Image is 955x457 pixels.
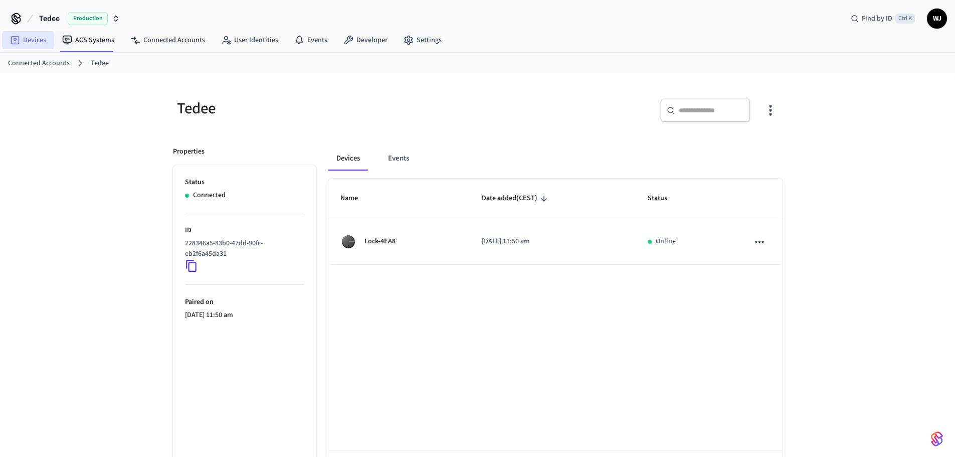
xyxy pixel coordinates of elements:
[185,225,304,236] p: ID
[648,191,680,206] span: Status
[656,236,676,247] p: Online
[380,146,417,171] button: Events
[328,146,783,171] div: connected account tabs
[193,190,226,201] p: Connected
[173,146,205,157] p: Properties
[2,31,54,49] a: Devices
[185,310,304,321] p: [DATE] 11:50 am
[895,14,915,24] span: Ctrl K
[927,9,947,29] button: WJ
[54,31,122,49] a: ACS Systems
[862,14,892,24] span: Find by ID
[185,297,304,308] p: Paired on
[335,31,396,49] a: Developer
[173,98,472,119] div: Tedee
[328,179,783,265] table: sticky table
[185,177,304,188] p: Status
[286,31,335,49] a: Events
[928,10,946,28] span: WJ
[340,191,371,206] span: Name
[482,191,550,206] span: Date added(CEST)
[328,146,368,171] button: Devices
[39,13,60,25] span: Tedee
[843,10,923,28] div: Find by IDCtrl K
[122,31,213,49] a: Connected Accounts
[364,236,396,247] p: Lock-4EA8
[213,31,286,49] a: User Identities
[931,431,943,447] img: SeamLogoGradient.69752ec5.svg
[68,12,108,25] span: Production
[396,31,450,49] a: Settings
[340,234,356,250] img: Tedee Smart Lock
[482,236,624,247] p: [DATE] 11:50 am
[185,238,300,259] p: 228346a5-83b0-47dd-90fc-eb2f6a45da31
[8,58,70,69] a: Connected Accounts
[91,58,109,69] a: Tedee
